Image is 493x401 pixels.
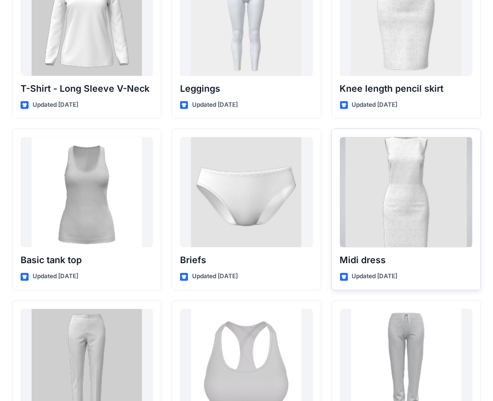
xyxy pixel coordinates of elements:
p: Updated [DATE] [192,271,238,282]
p: Updated [DATE] [352,271,398,282]
p: Updated [DATE] [33,100,78,110]
p: Updated [DATE] [33,271,78,282]
p: T-Shirt - Long Sleeve V-Neck [21,82,153,96]
p: Updated [DATE] [352,100,398,110]
p: Updated [DATE] [192,100,238,110]
a: Basic tank top [21,137,153,247]
p: Knee length pencil skirt [340,82,472,96]
p: Leggings [180,82,312,96]
p: Briefs [180,253,312,267]
p: Basic tank top [21,253,153,267]
a: Briefs [180,137,312,247]
p: Midi dress [340,253,472,267]
a: Midi dress [340,137,472,247]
